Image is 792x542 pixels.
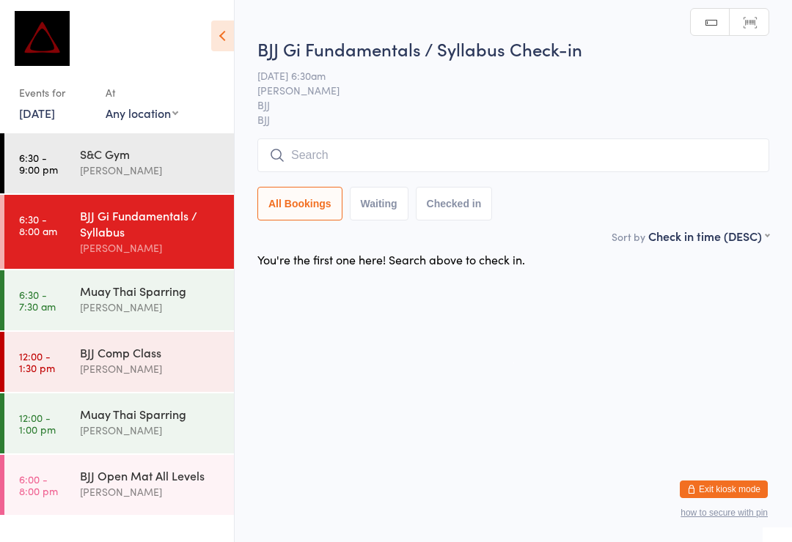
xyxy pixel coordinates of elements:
span: BJJ [257,97,747,112]
div: You're the first one here! Search above to check in. [257,251,525,267]
a: [DATE] [19,105,55,121]
a: 6:00 -8:00 pmBJJ Open Mat All Levels[PERSON_NAME] [4,455,234,515]
h2: BJJ Gi Fundamentals / Syllabus Check-in [257,37,769,61]
span: BJJ [257,112,769,127]
div: S&C Gym [80,146,221,162]
div: BJJ Gi Fundamentals / Syllabus [80,207,221,240]
div: Events for [19,81,91,105]
button: Waiting [350,187,408,220]
a: 12:00 -1:00 pmMuay Thai Sparring[PERSON_NAME] [4,393,234,453]
button: All Bookings [257,187,342,220]
div: BJJ Open Mat All Levels [80,467,221,483]
button: Checked in [416,187,493,220]
div: [PERSON_NAME] [80,240,221,256]
label: Sort by [612,229,645,244]
time: 6:00 - 8:00 pm [19,473,58,497]
span: [PERSON_NAME] [257,83,747,97]
a: 6:30 -8:00 amBJJ Gi Fundamentals / Syllabus[PERSON_NAME] [4,195,234,269]
div: Muay Thai Sparring [80,406,221,422]
time: 6:30 - 9:00 pm [19,152,58,175]
time: 12:00 - 1:00 pm [19,412,56,435]
div: [PERSON_NAME] [80,299,221,316]
span: [DATE] 6:30am [257,68,747,83]
div: Muay Thai Sparring [80,283,221,299]
a: 12:00 -1:30 pmBJJ Comp Class[PERSON_NAME] [4,332,234,392]
div: Check in time (DESC) [648,228,769,244]
time: 12:00 - 1:30 pm [19,350,55,374]
div: [PERSON_NAME] [80,483,221,500]
button: Exit kiosk mode [680,480,768,498]
button: how to secure with pin [681,508,768,518]
div: At [106,81,178,105]
div: Any location [106,105,178,121]
time: 6:30 - 8:00 am [19,213,57,237]
img: Dominance MMA Abbotsford [15,11,70,66]
a: 6:30 -9:00 pmS&C Gym[PERSON_NAME] [4,133,234,193]
div: [PERSON_NAME] [80,422,221,439]
div: [PERSON_NAME] [80,360,221,377]
input: Search [257,138,769,172]
div: [PERSON_NAME] [80,162,221,179]
time: 6:30 - 7:30 am [19,289,56,312]
div: BJJ Comp Class [80,344,221,360]
a: 6:30 -7:30 amMuay Thai Sparring[PERSON_NAME] [4,270,234,330]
